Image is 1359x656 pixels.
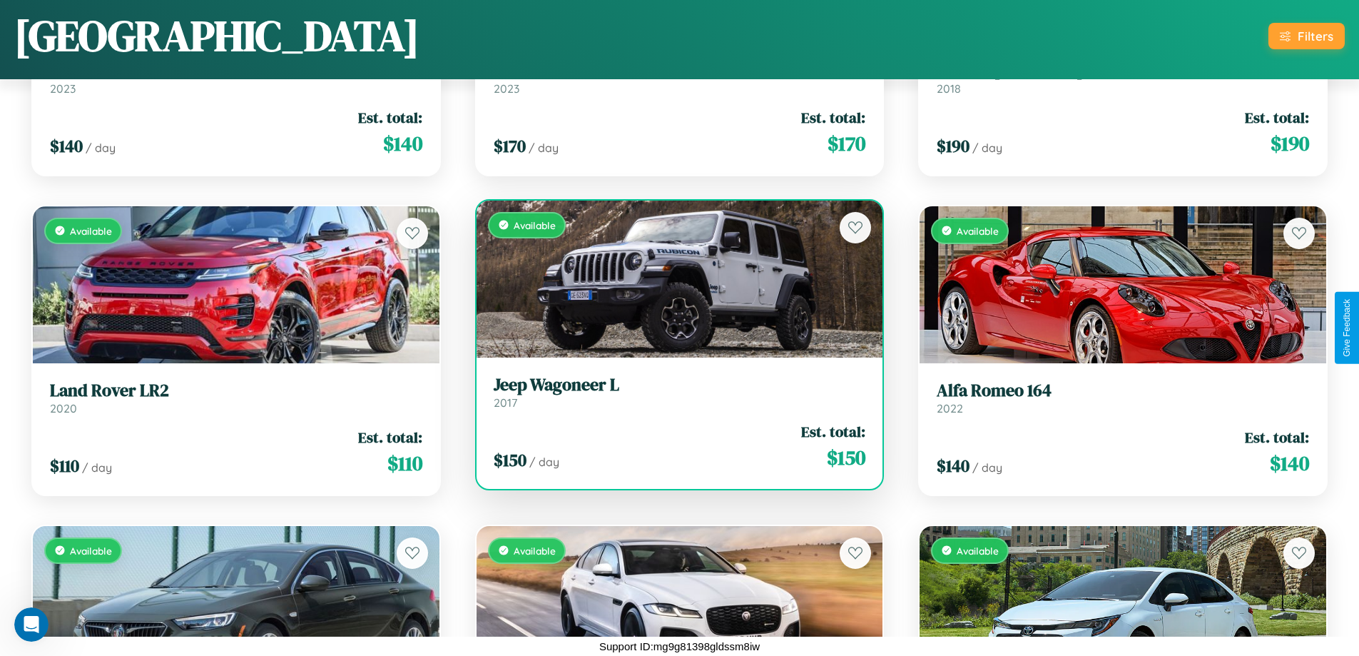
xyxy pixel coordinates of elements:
span: / day [529,455,559,469]
span: / day [82,460,112,475]
h3: Land Rover LR2 [50,380,422,401]
iframe: Intercom live chat [14,607,49,642]
span: 2018 [937,81,961,96]
span: Available [957,225,999,237]
a: Alfa Romeo 1642022 [937,380,1309,415]
span: Est. total: [801,107,865,128]
span: / day [972,460,1002,475]
span: 2017 [494,395,517,410]
span: $ 140 [50,134,83,158]
span: / day [86,141,116,155]
span: Available [514,219,556,231]
span: $ 150 [494,448,526,472]
span: Available [70,545,112,557]
span: $ 170 [494,134,526,158]
span: Est. total: [1245,427,1309,448]
span: $ 170 [828,129,865,158]
a: Land Rover LR22020 [50,380,422,415]
span: Available [957,545,999,557]
span: $ 110 [50,454,79,478]
p: Support ID: mg9g81398gldssm8iw [599,637,760,656]
span: $ 140 [383,129,422,158]
span: Est. total: [801,421,865,442]
span: / day [529,141,559,155]
span: 2023 [50,81,76,96]
span: Est. total: [1245,107,1309,128]
span: $ 150 [827,443,865,472]
span: 2022 [937,401,963,415]
span: Est. total: [358,427,422,448]
h3: Alfa Romeo 164 [937,380,1309,401]
span: / day [972,141,1002,155]
button: Filters [1268,23,1345,49]
a: Jeep Wagoneer L2017 [494,375,866,410]
span: Available [70,225,112,237]
span: 2023 [494,81,519,96]
span: $ 190 [1271,129,1309,158]
span: $ 190 [937,134,969,158]
span: $ 140 [937,454,969,478]
div: Give Feedback [1342,299,1352,357]
h1: [GEOGRAPHIC_DATA] [14,6,419,65]
span: Est. total: [358,107,422,128]
div: Filters [1298,29,1333,44]
h3: Jeep Wagoneer L [494,375,866,395]
span: 2020 [50,401,77,415]
span: Available [514,545,556,557]
span: $ 110 [387,449,422,478]
span: $ 140 [1270,449,1309,478]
